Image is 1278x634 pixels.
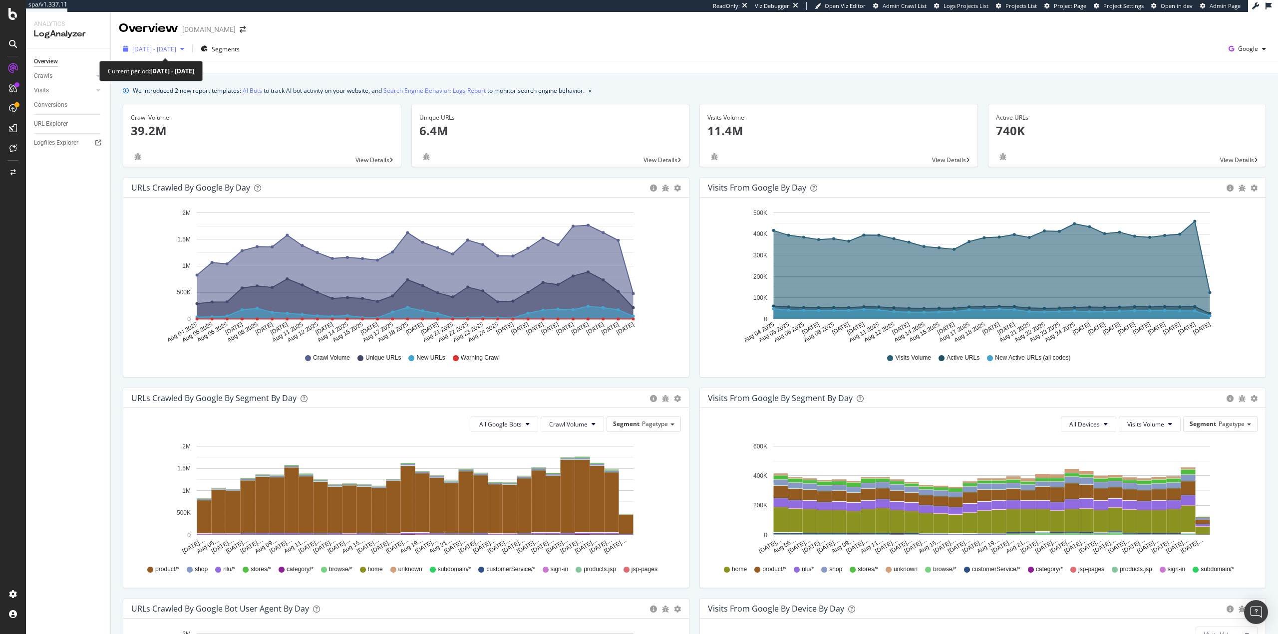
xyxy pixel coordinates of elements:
span: Active URLs [947,354,979,362]
text: 500K [177,509,191,516]
text: [DATE] [1117,321,1137,336]
span: category/* [287,565,314,574]
text: 500K [753,210,767,216]
text: [DATE] [404,321,424,336]
div: bug [662,395,669,402]
a: AI Bots [243,85,262,96]
text: Aug 06 2025 [196,321,229,344]
button: Visits Volume [1119,416,1181,432]
text: [DATE] [1071,321,1091,336]
text: [DATE] [315,321,334,336]
span: unknown [894,565,918,574]
div: info banner [123,85,1266,96]
button: All Google Bots [471,416,538,432]
text: Aug 08 2025 [803,321,836,344]
svg: A chart. [131,206,677,344]
span: shop [195,565,208,574]
text: [DATE] [540,321,560,336]
text: [DATE] [585,321,605,336]
span: sign-in [551,565,568,574]
span: Visits Volume [895,354,931,362]
span: customerService/* [972,565,1020,574]
div: Overview [34,56,58,67]
button: Crawl Volume [541,416,604,432]
div: We introduced 2 new report templates: to track AI bot activity on your website, and to monitor se... [133,85,585,96]
svg: A chart. [708,440,1254,556]
div: LogAnalyzer [34,28,102,40]
span: Project Settings [1103,2,1144,9]
a: Visits [34,85,93,96]
span: browse/* [329,565,352,574]
div: bug [131,153,145,160]
span: Warning Crawl [461,354,500,362]
div: Analytics [34,20,102,28]
text: [DATE] [359,321,379,336]
span: products.jsp [584,565,616,574]
div: circle-info [1227,606,1234,613]
text: [DATE] [525,321,545,336]
text: [DATE] [224,321,244,336]
div: circle-info [650,606,657,613]
div: Viz Debugger: [755,2,791,10]
text: 300K [753,252,767,259]
text: Aug 17 2025 [361,321,394,344]
text: [DATE] [981,321,1001,336]
div: gear [674,185,681,192]
div: gear [1251,395,1258,402]
span: nlu/* [802,565,814,574]
text: [DATE] [1132,321,1152,336]
div: bug [1239,185,1246,192]
text: Aug 08 2025 [226,321,259,344]
text: [DATE] [1177,321,1197,336]
div: URLs Crawled by Google By Segment By Day [131,393,297,403]
span: Pagetype [642,420,668,428]
text: [DATE] [1147,321,1167,336]
text: 1M [182,262,191,269]
span: sign-in [1168,565,1185,574]
div: Visits from Google by day [708,183,806,193]
text: 2M [182,210,191,216]
a: Project Settings [1094,2,1144,10]
span: Visits Volume [1127,420,1164,428]
span: View Details [1220,156,1254,164]
text: Aug 06 2025 [772,321,805,344]
text: [DATE] [495,321,515,336]
span: stores/* [251,565,271,574]
span: jsp-pages [632,565,657,574]
text: 200K [753,502,767,509]
text: [DATE] [831,321,851,336]
a: Search Engine Behavior: Logs Report [383,85,486,96]
span: subdomain/* [1201,565,1234,574]
div: Active URLs [996,113,1259,122]
span: Crawl Volume [313,354,350,362]
div: bug [662,606,669,613]
div: Crawls [34,71,52,81]
div: Visits From Google By Device By Day [708,604,844,614]
text: Aug 18 2025 [376,321,409,344]
a: Logfiles Explorer [34,138,103,148]
div: bug [419,153,433,160]
span: unknown [398,565,422,574]
text: 0 [187,316,191,323]
span: Segments [212,45,240,53]
text: [DATE] [846,321,866,336]
div: Visits Volume [707,113,970,122]
span: products.jsp [1120,565,1152,574]
span: Open in dev [1161,2,1193,9]
text: [DATE] [254,321,274,336]
span: stores/* [858,565,878,574]
a: Open Viz Editor [815,2,866,10]
b: [DATE] - [DATE] [150,67,194,75]
text: [DATE] [1086,321,1106,336]
text: [DATE] [891,321,911,336]
text: [DATE] [570,321,590,336]
div: Logfiles Explorer [34,138,78,148]
span: customerService/* [486,565,535,574]
svg: A chart. [708,206,1254,344]
div: bug [996,153,1010,160]
div: ReadOnly: [713,2,740,10]
text: Aug 24 2025 [1043,321,1076,344]
text: 0 [187,532,191,539]
p: 6.4M [419,122,682,139]
span: View Details [643,156,677,164]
